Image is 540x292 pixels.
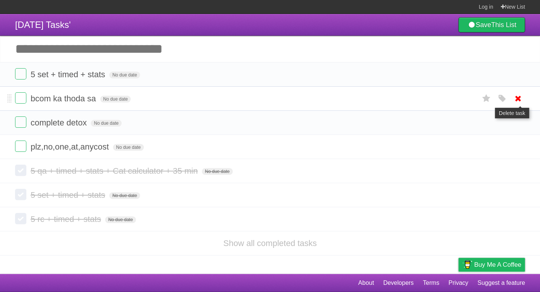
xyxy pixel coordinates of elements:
label: Done [15,189,26,200]
label: Done [15,141,26,152]
span: No due date [202,168,232,175]
span: No due date [100,96,131,102]
a: Show all completed tasks [223,238,317,248]
label: Done [15,213,26,224]
span: 5 rc + timed + stats [31,214,103,224]
span: Buy me a coffee [474,258,521,271]
a: Suggest a feature [477,276,525,290]
span: [DATE] Tasks' [15,20,71,30]
span: No due date [109,72,140,78]
a: SaveThis List [458,17,525,32]
span: complete detox [31,118,88,127]
span: 5 set + timed + stats [31,70,107,79]
label: Done [15,68,26,79]
a: Developers [383,276,413,290]
span: No due date [105,216,136,223]
img: Buy me a coffee [462,258,472,271]
span: 5 set + timed + stats [31,190,107,200]
span: No due date [91,120,121,127]
span: No due date [109,192,140,199]
span: 5 qa + timed + stats + Cat calculator + 35 min [31,166,200,176]
span: bcom ka thoda sa [31,94,98,103]
label: Done [15,116,26,128]
label: Star task [479,92,493,105]
span: plz,no,one,at,anycost [31,142,111,151]
a: About [358,276,374,290]
a: Terms [423,276,439,290]
b: This List [491,21,516,29]
span: No due date [113,144,143,151]
a: Buy me a coffee [458,258,525,272]
label: Done [15,165,26,176]
label: Done [15,92,26,104]
a: Privacy [448,276,468,290]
